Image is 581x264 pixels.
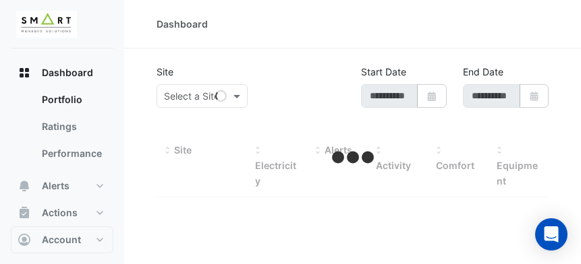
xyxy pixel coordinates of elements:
[18,179,31,193] app-icon: Alerts
[11,59,113,86] button: Dashboard
[42,66,93,79] span: Dashboard
[31,113,113,140] a: Ratings
[42,206,78,220] span: Actions
[157,17,208,31] div: Dashboard
[463,65,503,79] label: End Date
[157,65,173,79] label: Site
[325,144,352,156] span: Alerts
[31,140,113,167] a: Performance
[16,11,77,38] img: Company Logo
[42,179,70,193] span: Alerts
[436,160,474,171] span: Comfort
[42,233,81,246] span: Account
[361,65,406,79] label: Start Date
[11,172,113,199] button: Alerts
[174,144,192,156] span: Site
[535,218,568,251] div: Open Intercom Messenger
[497,160,538,187] span: Equipment
[18,66,31,79] app-icon: Dashboard
[255,160,296,187] span: Electricity
[11,226,113,253] button: Account
[376,160,411,171] span: Activity
[31,86,113,113] a: Portfolio
[11,199,113,226] button: Actions
[11,86,113,172] div: Dashboard
[18,206,31,220] app-icon: Actions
